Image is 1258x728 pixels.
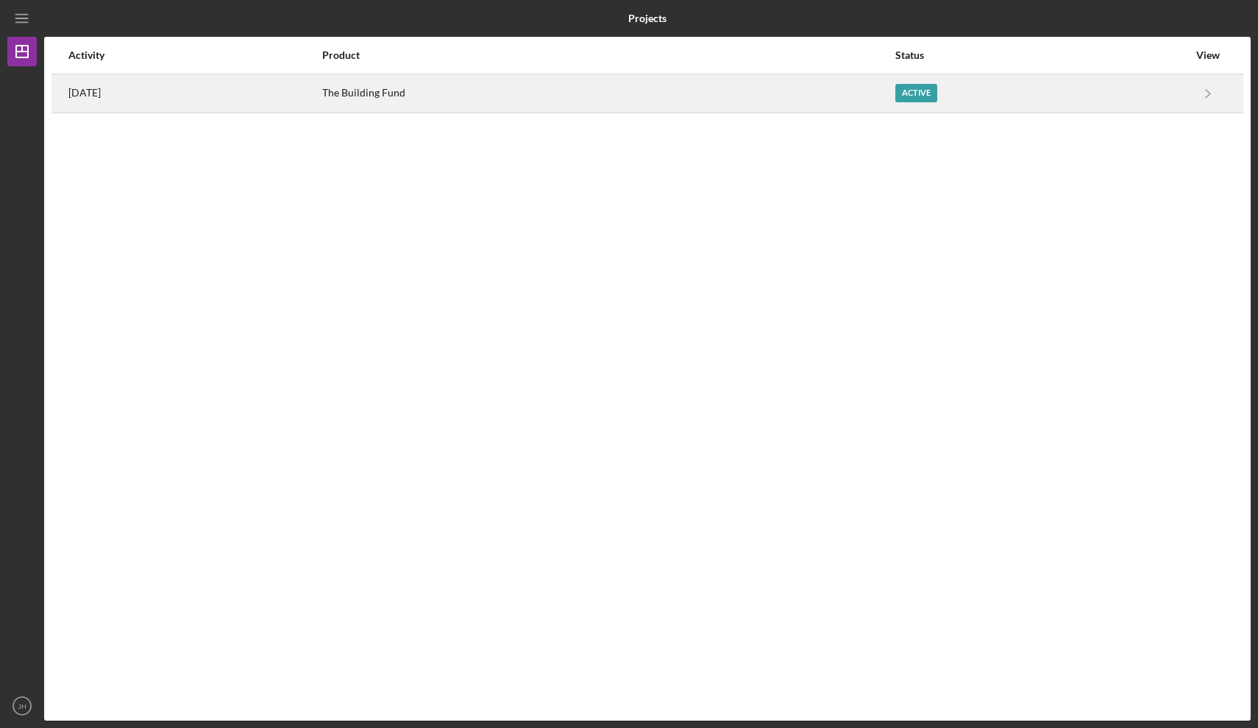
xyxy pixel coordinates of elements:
[628,13,667,24] b: Projects
[1190,49,1226,61] div: View
[895,84,937,102] div: Active
[322,75,894,112] div: The Building Fund
[68,87,101,99] time: 2025-09-29 15:17
[895,49,1188,61] div: Status
[68,49,321,61] div: Activity
[7,691,37,721] button: JH
[322,49,894,61] div: Product
[18,702,26,710] text: JH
